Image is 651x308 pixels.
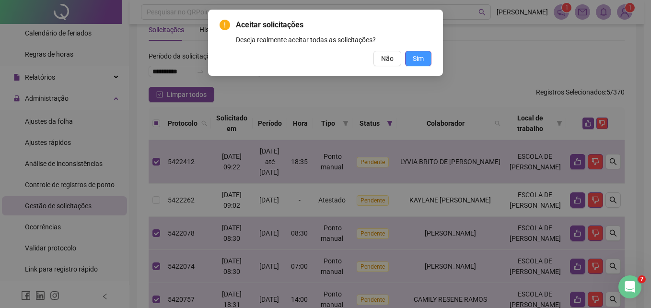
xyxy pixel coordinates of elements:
[220,20,230,30] span: exclamation-circle
[618,275,641,298] iframe: Intercom live chat
[373,51,401,66] button: Não
[236,35,431,45] div: Deseja realmente aceitar todas as solicitações?
[413,53,424,64] span: Sim
[381,53,394,64] span: Não
[405,51,431,66] button: Sim
[236,19,431,31] span: Aceitar solicitações
[638,275,646,283] span: 7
